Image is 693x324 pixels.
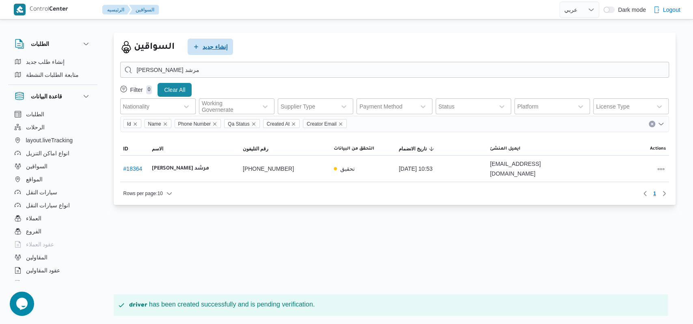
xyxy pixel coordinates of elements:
button: Remove Id from selection in this group [133,122,138,126]
div: Status [438,103,455,110]
span: Logout [663,5,680,15]
button: قاعدة البيانات [15,91,91,101]
button: تاريخ الانضمامSorted in descending order [395,142,486,155]
button: إنشاء جديد [188,39,233,55]
button: All actions [656,164,666,174]
h3: الطلبات [31,39,49,49]
span: انواع سيارات النقل [26,200,70,210]
span: driver [129,302,147,309]
button: رقم التليفون [240,142,330,155]
h3: قاعدة البيانات [31,91,63,101]
button: انواع سيارات النقل [11,199,94,212]
button: اجهزة التليفون [11,277,94,290]
span: Phone Number [175,119,221,128]
span: [DATE] 10:53 [399,164,432,174]
button: عقود العملاء [11,238,94,251]
span: عقود المقاولين [26,265,60,275]
button: انواع اماكن التنزيل [11,147,94,160]
span: Name [148,120,161,128]
button: Clear All [158,83,192,97]
span: Creator Email [303,119,346,128]
span: السواقين [26,161,47,171]
span: الاسم [152,146,163,152]
span: Qa Status [224,119,259,128]
button: الاسم [149,142,240,155]
svg: Sorted in descending order [428,146,435,152]
b: Center [49,7,68,13]
div: الطلبات [8,55,97,85]
span: متابعة الطلبات النشطة [26,70,79,80]
span: الطلبات [26,109,44,119]
span: Dark mode [615,7,646,13]
button: الرحلات [11,121,94,134]
span: إنشاء جديد [203,42,228,52]
span: [PHONE_NUMBER] [243,164,294,174]
span: Creator Email [307,120,336,128]
button: سيارات النقل [11,186,94,199]
div: Supplier Type [281,103,315,110]
button: Remove Qa Status from selection in this group [251,122,256,126]
span: Created At [267,120,290,128]
button: السواقين [129,5,159,15]
button: Page 1 of 1 [650,189,659,198]
span: اجهزة التليفون [26,278,60,288]
span: ID [123,146,128,152]
span: المواقع [26,174,43,184]
button: الطلبات [15,39,91,49]
span: ايميل المنشئ [490,146,520,152]
span: Phone Number [178,120,211,128]
img: X8yXhbKr1z7QwAAAABJRU5ErkJggg== [14,4,26,15]
div: قاعدة البيانات [8,108,97,284]
p: Filter [130,87,143,93]
div: Platform [517,103,538,110]
span: Actions [650,146,666,152]
span: Created At [263,119,300,128]
span: انواع اماكن التنزيل [26,148,70,158]
button: إنشاء طلب جديد [11,55,94,68]
button: المواقع [11,173,94,186]
button: Remove Name from selection in this group [163,122,168,126]
span: Id [127,120,131,128]
button: Remove Creator Email from selection in this group [338,122,343,126]
p: تحقيق [340,164,355,174]
div: Working Governerate [202,100,254,113]
a: #18364 [123,165,142,172]
button: الرئيسيه [102,5,131,15]
button: Open list of options [658,121,664,127]
span: رقم التليفون [243,146,268,152]
span: الفروع [26,226,41,236]
button: المقاولين [11,251,94,264]
span: المقاولين [26,252,47,262]
p: 0 [146,85,152,94]
span: 1 [653,189,656,198]
p: has been created successfully and is pending verification. [129,301,315,309]
span: Qa Status [228,120,249,128]
span: [EMAIL_ADDRESS][DOMAIN_NAME] [490,159,574,178]
span: سيارات النقل [26,187,58,197]
button: layout.liveTracking [11,134,94,147]
span: Rows per page : 10 [123,189,163,198]
button: العملاء [11,212,94,225]
span: التحقق من البيانات [334,146,374,152]
span: إنشاء طلب جديد [26,57,65,67]
div: Nationality [123,103,149,110]
button: Remove Created At from selection in this group [291,122,296,126]
input: Search... [120,62,669,78]
span: العملاء [26,213,41,223]
button: Next page [659,189,669,198]
div: Payment Method [359,103,402,110]
span: عقود العملاء [26,239,54,249]
button: الطلبات [11,108,94,121]
h2: السواقين [134,40,175,54]
button: عقود المقاولين [11,264,94,277]
button: Logout [650,2,684,18]
span: layout.liveTracking [26,135,73,145]
div: License Type [596,103,629,110]
b: [PERSON_NAME] مرشد [152,164,209,174]
iframe: chat widget [8,291,34,316]
button: ID [120,142,149,155]
button: Rows per page:10 [120,189,176,198]
button: متابعة الطلبات النشطة [11,68,94,81]
button: السواقين [11,160,94,173]
button: Clear input [649,121,655,127]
